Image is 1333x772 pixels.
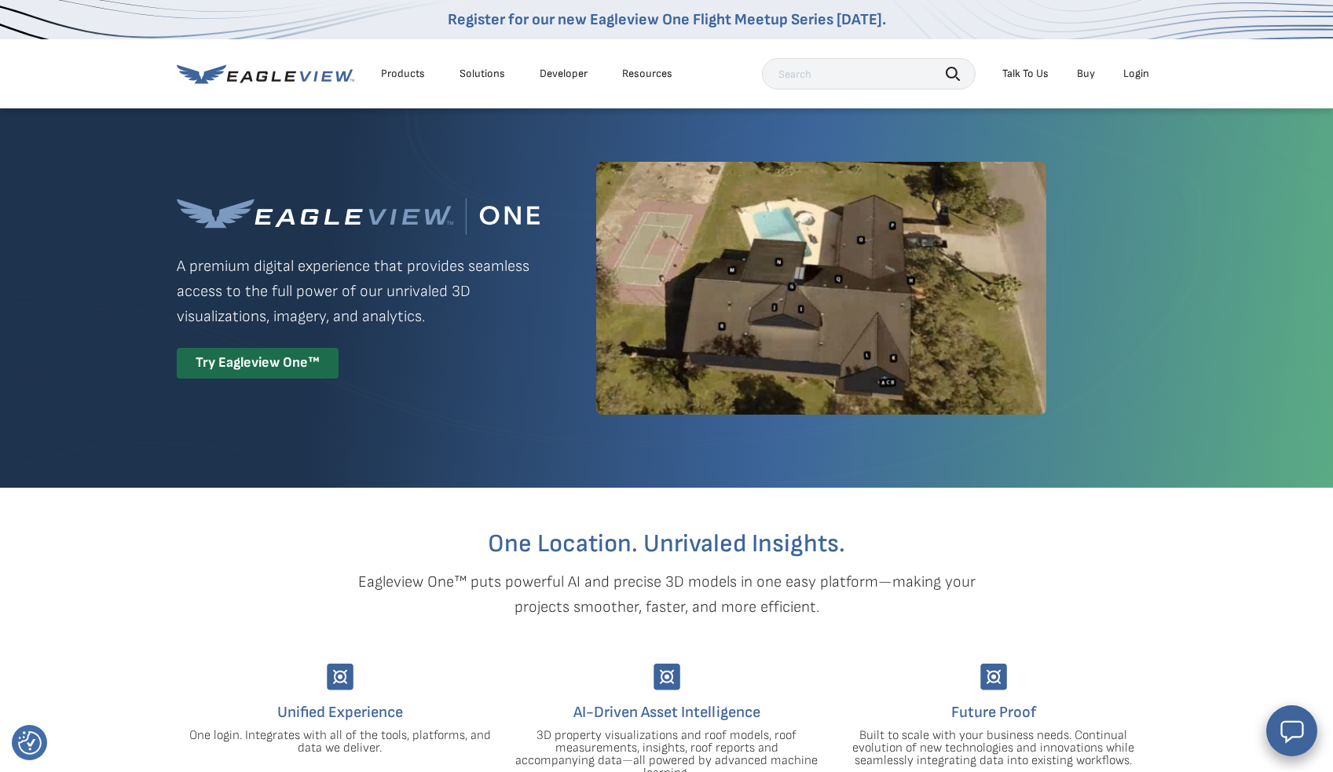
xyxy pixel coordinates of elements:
img: Group-9744.svg [327,664,353,690]
p: A premium digital experience that provides seamless access to the full power of our unrivaled 3D ... [177,254,540,329]
img: Revisit consent button [18,731,42,755]
p: One login. Integrates with all of the tools, platforms, and data we deliver. [189,730,492,755]
button: Open chat window [1266,705,1317,756]
div: Solutions [460,67,505,81]
h4: AI-Driven Asset Intelligence [515,700,818,725]
h2: One Location. Unrivaled Insights. [189,532,1145,557]
a: Register for our new Eagleview One Flight Meetup Series [DATE]. [448,10,886,29]
a: Developer [540,67,588,81]
div: Products [381,67,425,81]
a: Buy [1077,67,1095,81]
img: Group-9744.svg [654,664,680,690]
div: Resources [622,67,672,81]
img: Eagleview One™ [177,198,540,235]
div: Talk To Us [1002,67,1049,81]
p: Eagleview One™ puts powerful AI and precise 3D models in one easy platform—making your projects s... [331,569,1003,620]
div: Try Eagleview One™ [177,348,339,379]
p: Built to scale with your business needs. Continual evolution of new technologies and innovations ... [842,730,1145,767]
h4: Future Proof [842,700,1145,725]
h4: Unified Experience [189,700,492,725]
button: Consent Preferences [18,731,42,755]
div: Login [1123,67,1149,81]
input: Search [762,58,976,90]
